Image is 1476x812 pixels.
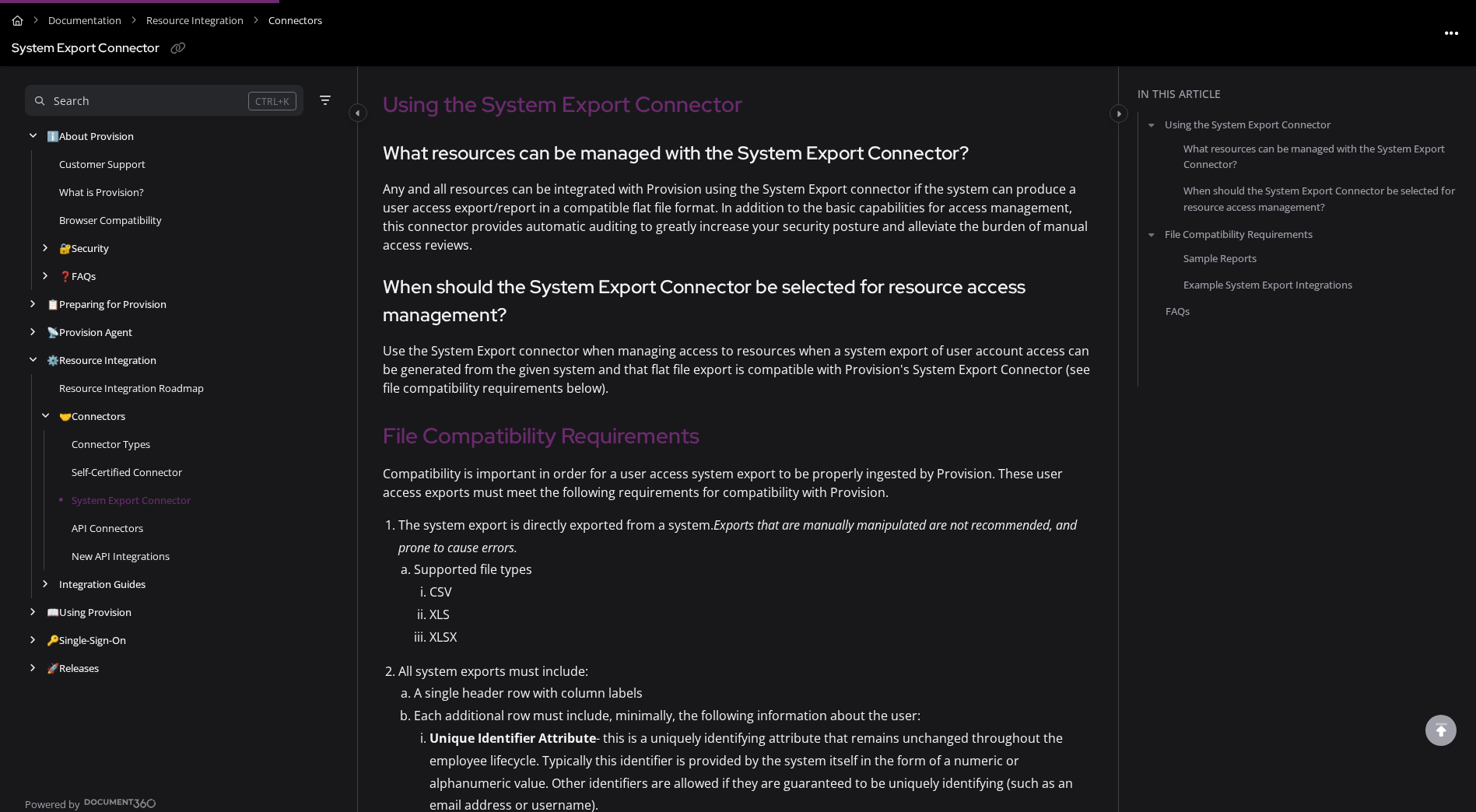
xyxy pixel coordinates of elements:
[48,9,121,32] a: Documentation
[12,37,160,60] div: System Export Connector
[25,793,156,812] a: Powered by Document360 - opens in a new tab
[1183,183,1470,214] a: When should the System Export Connector be selected for resource access management?
[25,85,303,116] button: Search
[429,604,1093,626] li: XLS
[47,296,167,312] a: Preparing for Provision
[349,103,367,122] button: Category toggle
[25,325,40,340] div: arrow
[398,516,1077,556] em: Exports that are manually manipulated are not recommended, and prone to cause errors.
[25,353,40,368] div: arrow
[47,128,134,144] a: About Provision
[1183,250,1257,266] a: Sample Reports
[1439,20,1464,45] button: Article more options
[59,184,144,200] a: What is Provision?
[72,464,182,480] a: Self-Certified Connector
[47,353,59,367] span: ⚙️
[59,268,96,284] a: FAQs
[414,682,1093,705] li: A single header row with column labels
[268,9,322,32] span: Connectors
[37,409,53,424] div: arrow
[12,9,23,32] a: Home
[25,129,40,144] div: arrow
[47,297,59,311] span: 📋
[166,37,191,61] button: Copy link of
[59,269,72,283] span: ❓
[25,661,40,676] div: arrow
[1145,116,1159,133] button: arrow
[429,730,596,747] strong: Unique Identifier Attribute
[1183,277,1352,292] a: Example System Export Integrations
[383,464,1093,502] p: Compatibility is important in order for a user access system export to be properly ingested by Pr...
[59,380,204,396] a: Resource Integration Roadmap
[1145,225,1159,242] button: arrow
[1165,117,1331,132] a: Using the System Export Connector
[47,352,156,368] a: Resource Integration
[1110,104,1128,123] button: Category toggle
[25,633,40,648] div: arrow
[59,408,125,424] a: Connectors
[414,558,1093,648] li: Supported file types
[47,324,132,340] a: Provision Agent
[383,180,1093,254] p: Any and all resources can be integrated with Provision using the System Export connector if the s...
[1166,303,1190,319] a: FAQs
[429,626,1093,649] li: XLSX
[59,241,72,255] span: 🔐
[59,576,145,592] a: Integration Guides
[59,212,162,228] a: Browser Compatibility
[25,796,80,812] span: Powered by
[84,799,156,808] img: Document360
[37,577,53,592] div: arrow
[1425,715,1457,746] div: scroll to top
[25,297,40,312] div: arrow
[59,240,109,256] a: Security
[37,269,53,284] div: arrow
[72,548,170,564] a: New API Integrations
[54,93,89,110] div: Search
[1138,86,1470,103] div: In this article
[1165,226,1313,241] a: File Compatibility Requirements
[47,129,59,143] span: ℹ️
[429,581,1093,604] li: CSV
[47,632,126,648] a: Single-Sign-On
[47,661,59,675] span: 🚀
[59,156,145,172] a: Customer Support
[72,520,143,536] a: API Connectors
[25,605,40,620] div: arrow
[383,139,1093,167] h3: What resources can be managed with the System Export Connector?
[316,91,335,110] button: Filter
[72,436,150,452] a: Connector Types
[146,9,244,32] a: Resource Integration
[59,409,72,423] span: 🤝
[47,660,99,676] a: Releases
[37,241,53,256] div: arrow
[383,88,1093,121] h2: Using the System Export Connector
[72,492,191,508] a: System Export Connector
[47,325,59,339] span: 📡
[383,419,1093,452] h2: File Compatibility Requirements
[398,514,1093,649] li: The system export is directly exported from a system.
[47,605,59,619] span: 📖
[1183,141,1470,172] a: What resources can be managed with the System Export Connector?
[383,341,1093,397] p: Use the System Export connector when managing access to resources when a system export of user ac...
[47,633,59,647] span: 🔑
[383,273,1093,329] h3: When should the System Export Connector be selected for resource access management?
[248,92,296,110] div: CTRL+K
[47,604,131,620] a: Using Provision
